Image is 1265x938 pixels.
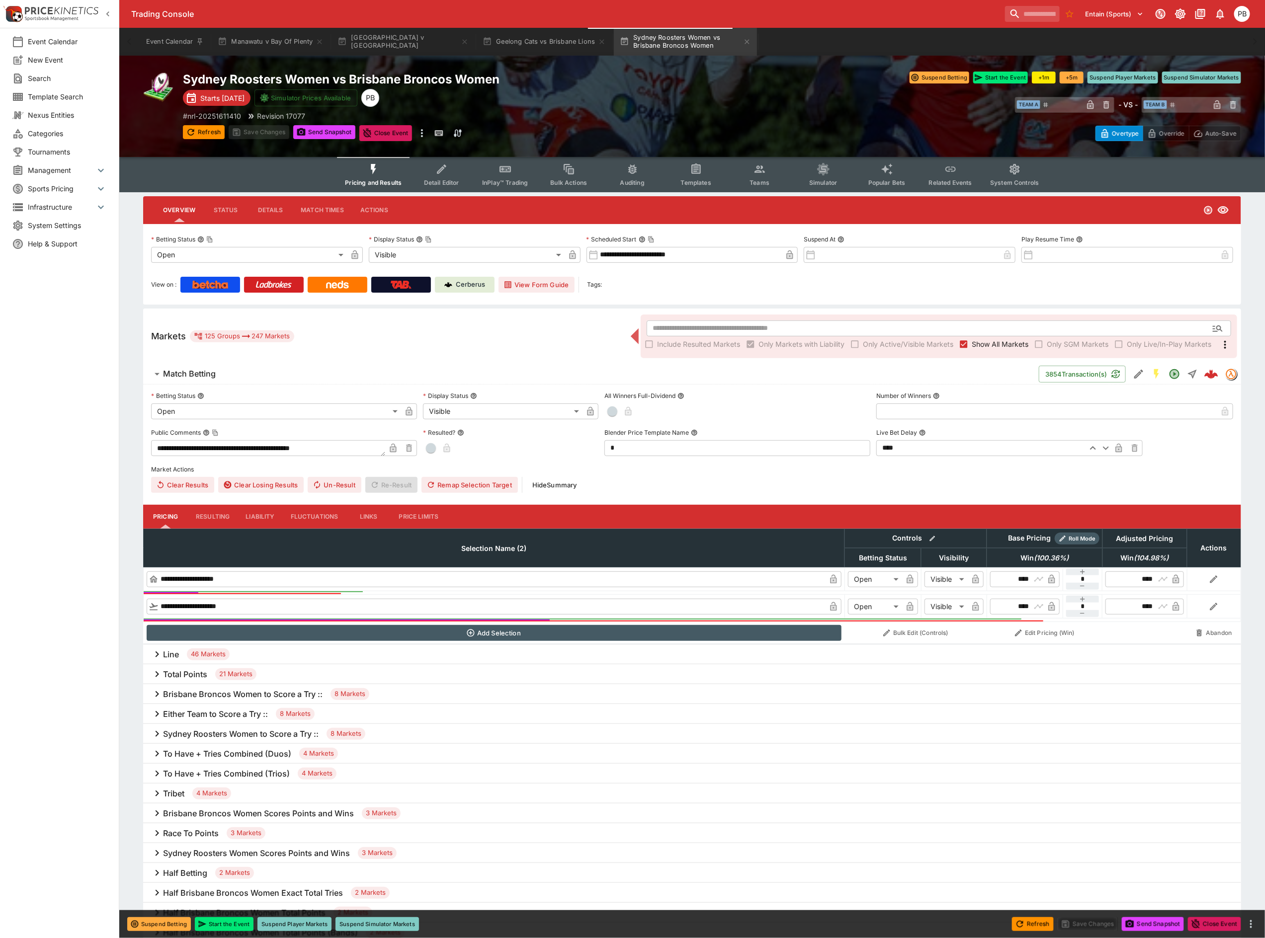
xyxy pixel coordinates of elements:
span: 21 Markets [215,669,256,679]
p: Betting Status [151,235,195,243]
p: Revision 17077 [257,111,305,121]
div: Show/hide Price Roll mode configuration. [1055,533,1099,545]
label: Market Actions [151,462,1233,477]
span: 3 Markets [362,808,401,818]
h6: Match Betting [163,369,216,379]
span: Roll Mode [1065,535,1099,543]
button: Peter Bishop [1231,3,1253,25]
img: logo-cerberus--red.svg [1204,367,1218,381]
div: Visible [925,599,968,615]
button: Refresh [1012,917,1054,931]
input: search [1005,6,1060,22]
button: Actions [352,198,397,222]
span: Nexus Entities [28,110,107,120]
span: Betting Status [848,552,918,564]
p: Play Resume Time [1021,235,1074,243]
div: Visible [423,403,583,419]
p: Scheduled Start [587,235,637,243]
h6: Total Points [163,669,207,680]
button: Select Tenant [1080,6,1150,22]
button: Play Resume Time [1076,236,1083,243]
button: +5m [1060,72,1084,83]
div: Base Pricing [1004,532,1055,545]
div: Visible [925,571,968,587]
button: Suspend Player Markets [257,917,332,931]
button: Edit Pricing (Win) [990,625,1099,641]
span: Visibility [928,552,980,564]
span: Only Active/Visible Markets [863,339,953,349]
h6: Line [163,649,179,660]
span: Templates [681,179,711,186]
button: Sydney Roosters Women vs Brisbane Broncos Women [614,28,757,56]
p: Betting Status [151,391,195,400]
img: Betcha [192,281,228,289]
th: Controls [844,529,987,548]
button: Fluctuations [283,505,346,529]
p: Overtype [1112,128,1139,139]
button: Betting StatusCopy To Clipboard [197,236,204,243]
img: rugby_league.png [143,72,175,103]
span: Team B [1144,100,1167,109]
span: Only Live/In-Play Markets [1127,339,1211,349]
h6: Brisbane Broncos Women to Score a Try :: [163,689,323,700]
span: 46 Markets [187,649,230,659]
div: Open [151,247,347,263]
div: Start From [1096,126,1241,141]
h6: Half Brisbane Broncos Women Total Points [163,908,326,918]
span: Win(104.98%) [1110,552,1180,564]
span: 4 Markets [192,788,231,798]
span: New Event [28,55,107,65]
span: Help & Support [28,238,107,249]
img: PriceKinetics Logo [3,4,23,24]
em: ( 100.36 %) [1034,552,1069,564]
svg: Open [1169,368,1181,380]
button: Scheduled StartCopy To Clipboard [639,236,646,243]
th: Adjusted Pricing [1102,529,1187,548]
span: Show All Markets [972,339,1028,349]
button: Match Betting [143,364,1039,384]
span: Re-Result [365,477,418,493]
p: Number of Winners [876,391,931,400]
img: Neds [326,281,348,289]
span: Management [28,165,95,175]
button: Overview [155,198,203,222]
button: Blender Price Template Name [691,429,698,436]
svg: More [1219,339,1231,351]
button: Auto-Save [1189,126,1241,141]
div: c4742fc6-08fd-43a5-9ffe-a85fb1db3add [1204,367,1218,381]
h6: Half Brisbane Broncos Women Exact Total Tries [163,888,343,898]
span: 2 Markets [351,888,390,898]
img: TabNZ [391,281,412,289]
button: Liability [238,505,282,529]
button: Number of Winners [933,392,940,399]
span: Related Events [929,179,972,186]
button: Price Limits [391,505,447,529]
img: PriceKinetics [25,7,98,14]
span: Template Search [28,91,107,102]
h2: Copy To Clipboard [183,72,712,87]
button: Suspend At [838,236,844,243]
button: Edit Detail [1130,365,1148,383]
span: Tournaments [28,147,107,157]
p: Resulted? [423,428,455,437]
p: Cerberus [456,280,486,290]
button: No Bookmarks [1062,6,1078,22]
button: Suspend Betting [910,72,969,83]
p: Copy To Clipboard [183,111,241,121]
span: Win(100.36%) [1010,552,1080,564]
button: Public CommentsCopy To Clipboard [203,429,210,436]
button: 3854Transaction(s) [1039,366,1126,383]
span: Selection Name (2) [450,543,537,554]
img: Sportsbook Management [25,16,79,21]
button: Abandon [1190,625,1238,641]
span: 8 Markets [331,689,369,699]
div: Event type filters [337,157,1047,192]
span: 2 Markets [215,868,254,878]
button: Refresh [183,125,225,139]
button: Simulator Prices Available [254,89,357,106]
label: Tags: [587,277,602,293]
span: Un-Result [308,477,361,493]
h6: Half Betting [163,868,207,878]
button: Pricing [143,505,188,529]
span: System Controls [990,179,1039,186]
